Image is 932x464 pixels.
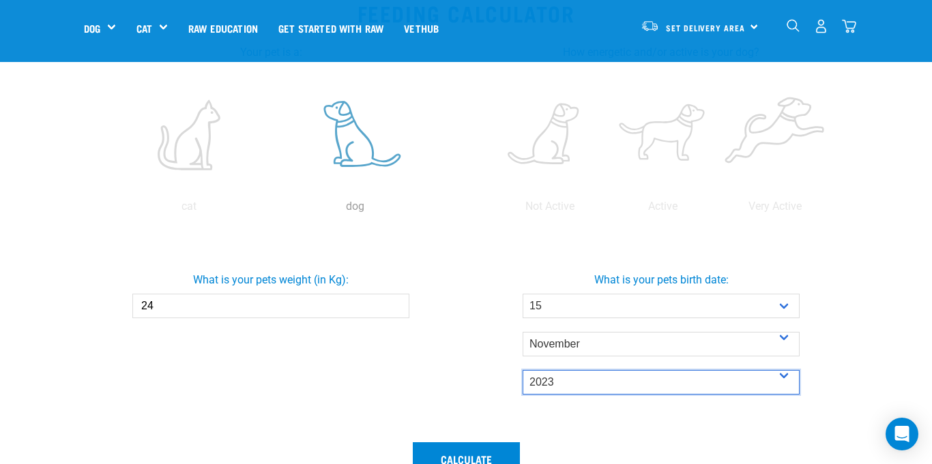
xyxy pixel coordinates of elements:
p: Not Active [496,198,603,215]
a: Get started with Raw [268,1,394,55]
a: Vethub [394,1,449,55]
img: home-icon@2x.png [842,19,856,33]
a: Raw Education [178,1,268,55]
label: What is your pets birth date: [463,272,859,288]
p: Active [609,198,716,215]
img: user.png [814,19,828,33]
span: Set Delivery Area [666,25,745,30]
label: What is your pets weight (in Kg): [73,272,469,288]
div: Open Intercom Messenger [886,418,918,450]
p: cat [108,198,270,215]
img: van-moving.png [641,20,659,32]
p: dog [275,198,436,215]
img: home-icon-1@2x.png [787,19,800,32]
p: Very Active [722,198,829,215]
a: Cat [136,20,152,36]
a: Dog [84,20,100,36]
